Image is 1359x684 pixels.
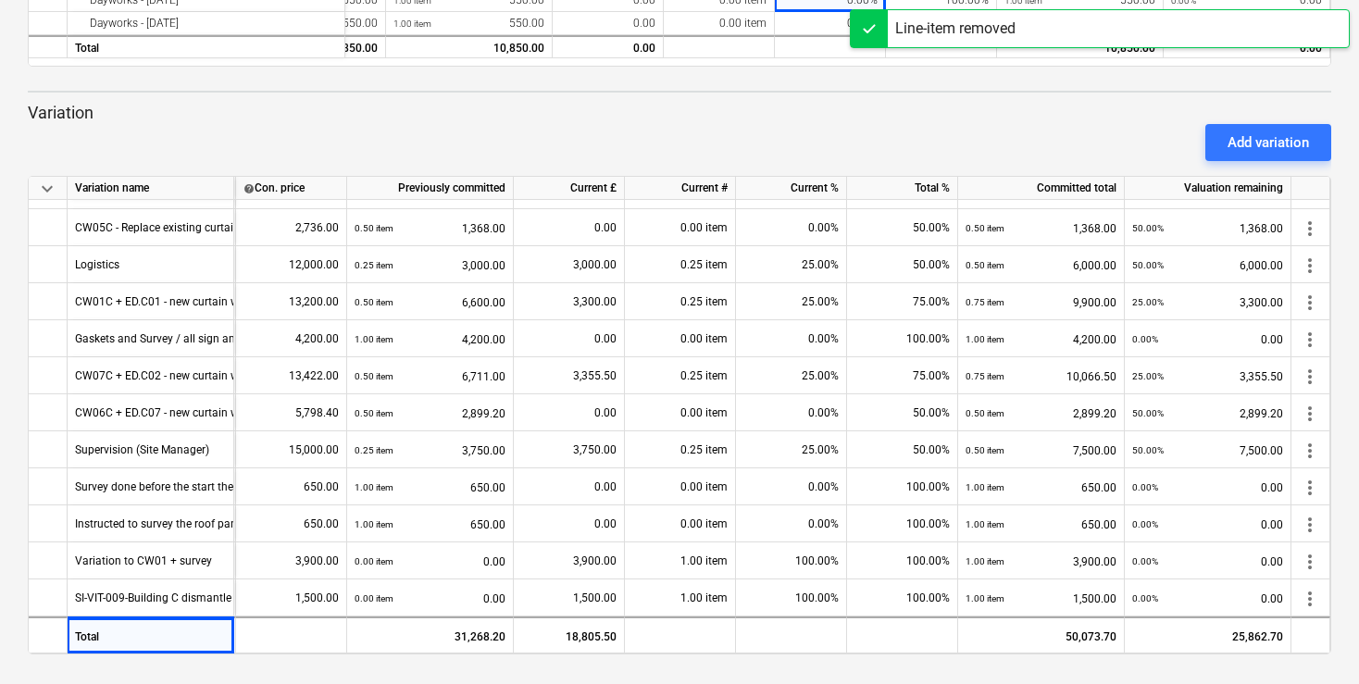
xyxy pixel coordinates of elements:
div: 6,711.00 [355,357,505,395]
div: 0.25 item [625,283,736,320]
div: 0.00 item [625,394,736,431]
span: more_vert [1299,514,1321,536]
div: 12,000.00 [243,246,339,283]
div: CW06C + ED.C07 - new curtain wall with a double leaf door [75,394,368,430]
small: 0.25 item [355,260,393,270]
div: 3,355.50 [1132,357,1283,395]
div: 10,066.50 [966,357,1116,395]
div: Total [68,35,345,58]
div: 100.00% [847,320,958,357]
div: 100.00% [847,468,958,505]
div: 0.00% [775,12,886,35]
div: Line-item removed [895,18,1016,40]
small: 1.00 item [966,556,1004,566]
div: Total [68,616,234,653]
div: 0.00 item [625,505,736,542]
div: 650.00 [243,468,339,505]
div: Con. price [243,177,339,200]
small: 0.50 item [355,371,393,381]
div: 7,500.00 [1132,431,1283,469]
span: more_vert [1299,366,1321,388]
div: 3,000.00 [355,246,505,284]
div: 0.00% [736,209,847,246]
div: 3,750.00 [521,431,617,468]
div: CW02C - new curtain wall [75,172,203,208]
div: 1,500.00 [521,579,617,616]
div: 0.00% [736,505,847,542]
div: 1.00 item [625,542,736,579]
div: 2,899.20 [355,394,505,432]
small: 0.75 item [966,297,1004,307]
div: CW01C + ED.C01 - new curtain wall with double leaf door [75,283,359,319]
div: 3,750.00 [355,431,505,469]
small: 1.00 item [355,482,393,492]
div: Total % [847,177,958,200]
div: 50.00% [847,431,958,468]
div: 0.00 [553,12,664,35]
div: 1,368.00 [1132,209,1283,247]
div: 3,900.00 [966,542,1116,580]
div: 0.25 item [625,357,736,394]
div: Survey done before the start the project [75,468,270,504]
div: 13,200.00 [243,283,339,320]
div: 25.00% [736,431,847,468]
div: 0.00 [1132,542,1283,580]
p: Variation [28,102,1331,124]
div: Gaskets and Survey / all sign and agreed [75,320,279,356]
div: 50.00% [847,246,958,283]
div: 0.00% [736,468,847,505]
div: 0.00% [736,320,847,357]
small: 1.00 item [393,19,431,29]
small: 0.50 item [966,260,1004,270]
div: 0.00 [521,209,617,246]
small: 25.00% [1132,297,1164,307]
div: SI-VIT-009-Building C dismantle Curtain WallInstructed by JP: SI-VIT-009-Building C dismantle Cur... [75,579,605,616]
div: 31,268.20 [347,616,514,653]
div: 0.00 [521,505,617,542]
div: 100.00% [736,542,847,579]
div: 4,200.00 [966,320,1116,358]
div: 0.00 [1132,579,1283,617]
div: 100.00% [847,505,958,542]
small: 1.00 item [966,519,1004,529]
div: 3,900.00 [521,542,617,579]
span: more_vert [1299,440,1321,462]
div: 3,300.00 [1132,283,1283,321]
div: 25.00% [736,283,847,320]
div: CW07C + ED.C02 - new curtain wall with a double leaf door; [75,357,371,393]
span: more_vert [1299,180,1321,203]
div: 25.00% [736,246,847,283]
div: 650.00 [966,505,1116,543]
div: 0.00 [553,35,664,58]
small: 0.50 item [355,297,393,307]
small: 0.00 item [355,593,393,603]
span: more_vert [1299,551,1321,573]
small: 0.50 item [355,408,393,418]
button: Add variation [1205,124,1331,161]
div: Dayworks - [DATE] [75,12,337,35]
small: 0.00% [1132,556,1158,566]
div: 3,300.00 [521,283,617,320]
div: 18,805.50 [514,616,625,653]
div: 0.00 [1132,468,1283,506]
small: 50.00% [1132,223,1164,233]
div: 100.00% [736,579,847,616]
div: 3,355.50 [521,357,617,394]
span: more_vert [1299,588,1321,610]
div: 650.00 [966,468,1116,506]
div: 3,000.00 [521,246,617,283]
small: 1.00 item [966,334,1004,344]
div: 1,500.00 [966,579,1116,617]
div: Logistics [75,246,119,282]
small: 25.00% [1132,371,1164,381]
div: 4,200.00 [355,320,505,358]
div: CW05C - Replace existing curtain wall and install new curtain wall [75,209,403,245]
div: 25,862.70 [1125,616,1291,653]
div: 50.00% [847,394,958,431]
div: 0.00 item [625,468,736,505]
div: 75.00% [847,357,958,394]
div: 2,736.00 [243,209,339,246]
div: 0.25 item [625,246,736,283]
div: Instructed to survey the roof paneles [75,505,256,541]
small: 50.00% [1132,408,1164,418]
